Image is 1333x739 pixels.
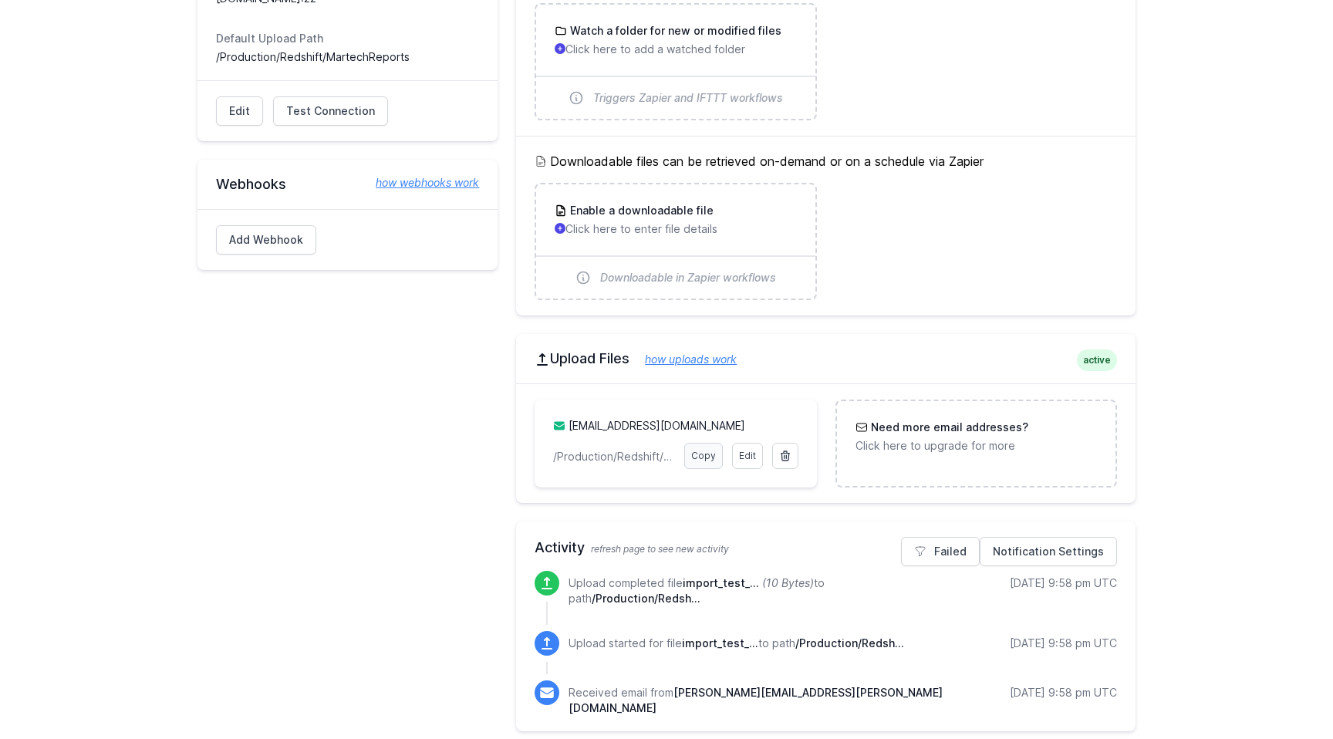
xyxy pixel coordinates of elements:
a: Need more email addresses? Click here to upgrade for more [837,401,1115,472]
span: Test Connection [286,103,375,119]
span: refresh page to see new activity [591,543,729,555]
div: [DATE] 9:58 pm UTC [1010,685,1117,700]
a: how webhooks work [360,175,479,191]
p: Click here to add a watched folder [555,42,796,57]
span: Triggers Zapier and IFTTT workflows [593,90,783,106]
p: Click here to enter file details [555,221,796,237]
p: /Production/Redshift/MartechReports [553,449,674,464]
div: [DATE] 9:58 pm UTC [1010,575,1117,591]
a: [EMAIL_ADDRESS][DOMAIN_NAME] [569,419,745,432]
h3: Need more email addresses? [868,420,1028,435]
i: (10 Bytes) [762,576,814,589]
p: Received email from [569,685,952,716]
a: how uploads work [629,353,737,366]
p: Upload completed file to path [569,575,952,606]
span: active [1077,349,1117,371]
a: Copy [684,443,723,469]
a: Add Webhook [216,225,316,255]
span: Downloadable in Zapier workflows [600,270,776,285]
h5: Downloadable files can be retrieved on-demand or on a schedule via Zapier [535,152,1117,170]
h2: Upload Files [535,349,1117,368]
p: Click here to upgrade for more [855,438,1097,454]
h3: Watch a folder for new or modified files [567,23,781,39]
h2: Activity [535,537,1117,558]
a: Notification Settings [980,537,1117,566]
span: import_test_redshift.csv [683,576,759,589]
span: [PERSON_NAME][EMAIL_ADDRESS][PERSON_NAME][DOMAIN_NAME] [569,686,943,714]
dd: /Production/Redshift/MartechReports [216,49,479,65]
iframe: Drift Widget Chat Controller [1256,662,1314,720]
h2: Webhooks [216,175,479,194]
p: Upload started for file to path [569,636,904,651]
a: Enable a downloadable file Click here to enter file details Downloadable in Zapier workflows [536,184,815,299]
a: Edit [216,96,263,126]
a: Edit [732,443,763,469]
div: [DATE] 9:58 pm UTC [1010,636,1117,651]
a: Failed [901,537,980,566]
span: import_test_redshift.csv [682,636,758,650]
span: /Production/Redshift/MartechReports [592,592,700,605]
h3: Enable a downloadable file [567,203,714,218]
dt: Default Upload Path [216,31,479,46]
a: Test Connection [273,96,388,126]
a: Watch a folder for new or modified files Click here to add a watched folder Triggers Zapier and I... [536,5,815,119]
span: /Production/Redshift/MartechReports [795,636,904,650]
